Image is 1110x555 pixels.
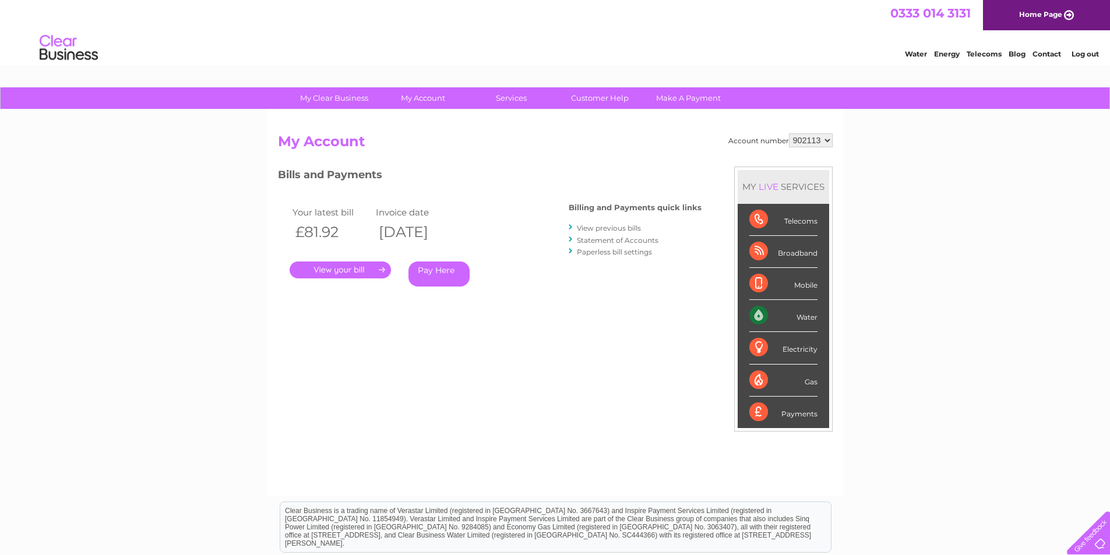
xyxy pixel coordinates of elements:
[373,204,457,220] td: Invoice date
[290,261,391,278] a: .
[967,50,1002,58] a: Telecoms
[552,87,648,109] a: Customer Help
[1033,50,1061,58] a: Contact
[290,204,373,220] td: Your latest bill
[577,248,652,256] a: Paperless bill settings
[749,365,817,397] div: Gas
[890,6,971,20] a: 0333 014 3131
[569,203,702,212] h4: Billing and Payments quick links
[286,87,382,109] a: My Clear Business
[749,236,817,268] div: Broadband
[373,220,457,244] th: [DATE]
[756,181,781,192] div: LIVE
[640,87,737,109] a: Make A Payment
[39,30,98,66] img: logo.png
[749,300,817,332] div: Water
[463,87,559,109] a: Services
[408,261,470,287] a: Pay Here
[1072,50,1099,58] a: Log out
[577,236,658,245] a: Statement of Accounts
[278,133,833,155] h2: My Account
[738,170,829,203] div: MY SERVICES
[749,204,817,236] div: Telecoms
[577,224,641,232] a: View previous bills
[749,332,817,364] div: Electricity
[749,397,817,428] div: Payments
[290,220,373,244] th: £81.92
[749,268,817,300] div: Mobile
[278,167,702,187] h3: Bills and Payments
[728,133,833,147] div: Account number
[280,6,831,56] div: Clear Business is a trading name of Verastar Limited (registered in [GEOGRAPHIC_DATA] No. 3667643...
[905,50,927,58] a: Water
[934,50,960,58] a: Energy
[1009,50,1026,58] a: Blog
[375,87,471,109] a: My Account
